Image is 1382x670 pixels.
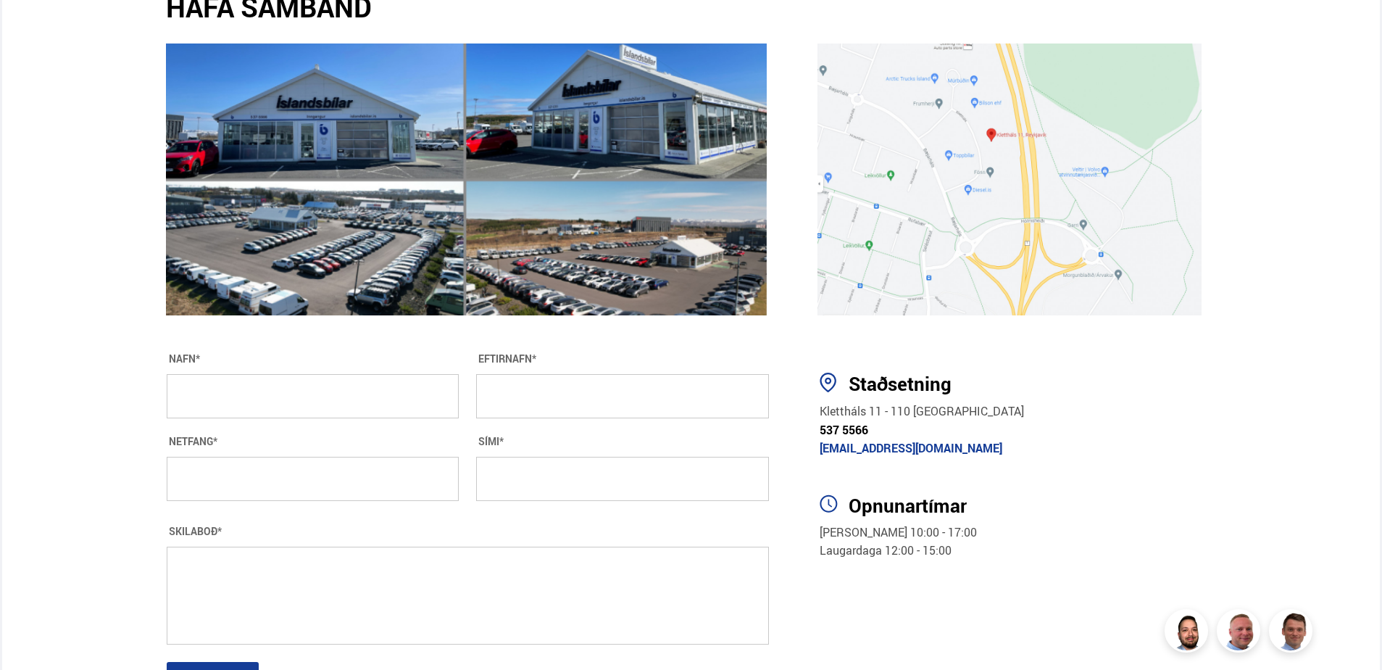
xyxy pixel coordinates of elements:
[167,526,770,537] div: SKILABOÐ*
[166,44,767,315] img: zbR9Zwhy8qcY8p2N.png
[1167,611,1210,655] img: nhp88E3Fdnt1Opn2.png
[817,44,1201,315] img: 1RuqvkYfbre_JAo3.jpg
[820,403,1024,419] a: Klettháls 11 - 110 [GEOGRAPHIC_DATA]
[820,524,977,559] span: [PERSON_NAME] 10:00 - 17:00 Laugardaga 12:00 - 15:00
[820,495,838,513] img: 5L2kbIWUWlfci3BR.svg
[1219,611,1262,655] img: siFngHWaQ9KaOqBr.png
[820,373,836,392] img: pw9sMCDar5Ii6RG5.svg
[1271,611,1315,655] img: FbJEzSuNWCJXmdc-.webp
[167,436,459,447] div: NETFANG*
[820,422,868,438] a: 537 5566
[849,373,1215,395] div: Staðsetning
[167,353,459,365] div: NAFN*
[12,6,55,49] button: Opna LiveChat spjallviðmót
[849,495,1215,516] h3: Opnunartímar
[820,440,1002,456] a: [EMAIL_ADDRESS][DOMAIN_NAME]
[476,353,769,365] div: EFTIRNAFN*
[476,436,769,447] div: SÍMI*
